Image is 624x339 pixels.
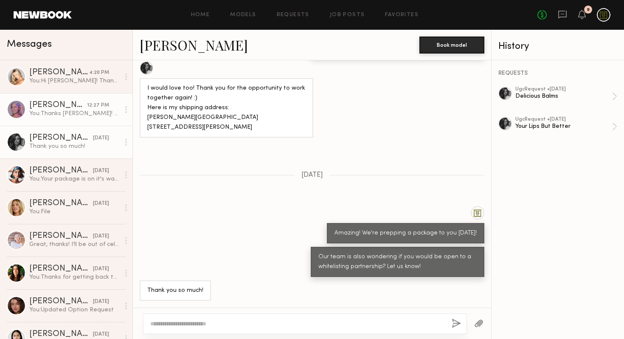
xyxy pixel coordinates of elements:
[87,102,109,110] div: 12:27 PM
[385,12,419,18] a: Favorites
[587,8,590,12] div: 9
[7,40,52,49] span: Messages
[29,68,89,77] div: [PERSON_NAME]
[318,252,477,272] div: Our team is also wondering if you would be open to a whitelisting partnership? Let us know!
[191,12,210,18] a: Home
[419,37,484,54] button: Book model
[301,172,323,179] span: [DATE]
[515,92,612,100] div: Delicious Balms
[89,69,109,77] div: 4:20 PM
[277,12,309,18] a: Requests
[29,110,120,118] div: You: Thanks [PERSON_NAME]! We will let our team know. xx
[230,12,256,18] a: Models
[29,330,93,339] div: [PERSON_NAME]
[147,84,306,133] div: I would love too! Thank you for the opportunity to work together again! :) Here is my shipping ad...
[419,41,484,48] a: Book model
[29,240,120,249] div: Great, thanks! I’ll be out of cell service here and there but will check messages whenever I have...
[93,298,109,306] div: [DATE]
[515,122,612,130] div: Your Lips But Better
[515,87,617,106] a: ugcRequest •[DATE]Delicious Balms
[29,297,93,306] div: [PERSON_NAME]
[29,208,120,216] div: You: File
[93,331,109,339] div: [DATE]
[29,142,120,150] div: Thank you so much!
[93,232,109,240] div: [DATE]
[330,12,365,18] a: Job Posts
[29,77,120,85] div: You: Hi [PERSON_NAME]! Thanks for getting back! We’d love to work with you on the Delicious Balms...
[29,167,93,175] div: [PERSON_NAME]
[29,232,93,240] div: [PERSON_NAME]
[29,199,93,208] div: [PERSON_NAME]
[515,117,612,122] div: ugc Request • [DATE]
[93,265,109,273] div: [DATE]
[515,87,612,92] div: ugc Request • [DATE]
[515,117,617,136] a: ugcRequest •[DATE]Your Lips But Better
[29,101,87,110] div: [PERSON_NAME]
[334,229,477,238] div: Amazing! We're prepping a package to you [DATE]!
[140,36,248,54] a: [PERSON_NAME]
[498,71,617,76] div: REQUESTS
[147,286,203,296] div: Thank you so much!
[29,265,93,273] div: [PERSON_NAME]
[93,167,109,175] div: [DATE]
[29,273,120,281] div: You: Thanks for getting back to us! We'll keep you in mind for the next one! xx
[29,134,93,142] div: [PERSON_NAME]
[93,134,109,142] div: [DATE]
[498,42,617,51] div: History
[29,306,120,314] div: You: Updated Option Request
[29,175,120,183] div: You: Your package is on it's way! [URL][DOMAIN_NAME]
[93,200,109,208] div: [DATE]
